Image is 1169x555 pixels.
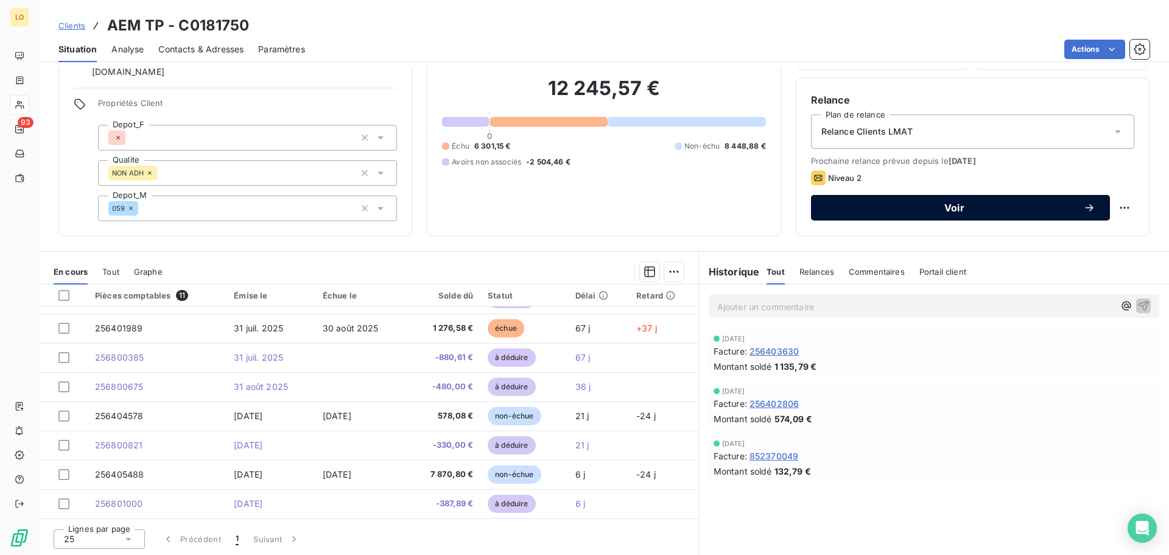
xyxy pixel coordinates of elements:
span: Non-échu [684,141,720,152]
span: 1 [236,533,239,545]
span: 256801000 [95,498,142,509]
a: Clients [58,19,85,32]
span: Analyse [111,43,144,55]
span: +37 j [636,323,657,333]
span: [DATE] [234,411,262,421]
span: Prochaine relance prévue depuis le [811,156,1134,166]
span: à déduire [488,378,535,396]
div: LO [10,7,29,27]
span: 6 j [575,469,585,479]
span: Montant soldé [714,360,772,373]
span: Portail client [919,267,966,277]
span: Montant soldé [714,465,772,478]
div: Open Intercom Messenger [1128,514,1157,543]
span: échue [488,319,524,338]
span: Facture : [714,450,747,462]
input: Ajouter une valeur [125,132,135,143]
span: 67 j [575,323,591,333]
button: Suivant [246,526,307,552]
span: [DATE] [722,440,745,447]
div: Pièces comptables [95,290,219,301]
span: 1 135,79 € [774,360,817,373]
span: 256405488 [95,469,144,479]
h3: AEM TP - C0181750 [107,15,250,37]
span: 0 [487,131,492,141]
span: -387,89 € [413,498,473,510]
span: -330,00 € [413,439,473,451]
span: 11 [176,290,188,301]
button: Actions [1064,40,1125,59]
span: 8 448,88 € [725,141,766,152]
span: Commentaires [849,267,905,277]
span: Voir [826,203,1083,213]
span: 059 [112,205,125,212]
div: Émise le [234,291,308,300]
span: [DATE] [949,156,976,166]
span: Échu [452,141,469,152]
span: Facture : [714,345,747,358]
span: Avoirs non associés [452,157,521,168]
span: 256403630 [749,345,799,358]
span: 256402806 [749,397,799,410]
span: Graphe [134,267,163,277]
button: Voir [811,195,1110,221]
span: Clients [58,21,85,30]
span: Niveau 2 [828,173,862,183]
span: 31 juil. 2025 [234,352,283,362]
span: à déduire [488,436,535,454]
span: Tout [767,267,785,277]
span: Tout [102,267,119,277]
span: En cours [54,267,88,277]
span: Facture : [714,397,747,410]
span: 21 j [575,411,589,421]
span: [DATE] [234,498,262,509]
span: -24 j [636,411,656,421]
span: 31 août 2025 [234,381,288,392]
span: 36 j [575,381,591,392]
div: Échue le [323,291,399,300]
span: [DATE] [722,335,745,342]
span: -480,00 € [413,381,473,393]
div: Délai [575,291,622,300]
span: à déduire [488,348,535,367]
span: 93 [18,117,33,128]
span: 256800821 [95,440,142,450]
button: Précédent [155,526,228,552]
span: 256800385 [95,352,144,362]
span: 256401989 [95,323,142,333]
span: 21 j [575,440,589,450]
span: Relance Clients LMAT [821,125,913,138]
span: [DATE] [722,387,745,395]
span: 574,09 € [774,412,812,425]
div: Retard [636,291,690,300]
input: Ajouter une valeur [157,168,167,179]
button: 1 [228,526,246,552]
span: à déduire [488,495,535,513]
span: non-échue [488,407,541,425]
span: NON ADH [112,169,144,177]
span: 30 août 2025 [323,323,379,333]
span: Contacts & Adresses [158,43,244,55]
span: 256800675 [95,381,143,392]
h6: Historique [699,264,760,279]
span: 578,08 € [413,410,473,422]
span: [DATE] [234,440,262,450]
span: Montant soldé [714,412,772,425]
span: [DATE] [323,411,351,421]
div: Solde dû [413,291,473,300]
span: 25 [64,533,74,545]
img: Logo LeanPay [10,528,29,548]
input: Ajouter une valeur [138,203,148,214]
h2: 12 245,57 € [442,76,765,113]
span: non-échue [488,465,541,484]
span: Relances [799,267,834,277]
span: -880,61 € [413,352,473,364]
span: Propriétés Client [98,98,397,115]
span: [DATE] [323,469,351,479]
span: Situation [58,43,97,55]
span: 7 870,80 € [413,468,473,481]
span: -24 j [636,469,656,479]
span: Paramètres [258,43,305,55]
span: 67 j [575,352,591,362]
span: 6 301,15 € [474,141,511,152]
